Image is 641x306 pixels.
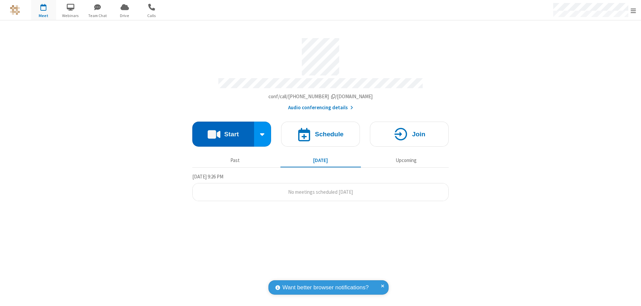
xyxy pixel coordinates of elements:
[192,173,449,201] section: Today's Meetings
[281,122,360,147] button: Schedule
[412,131,425,137] h4: Join
[85,13,110,19] span: Team Chat
[112,13,137,19] span: Drive
[31,13,56,19] span: Meet
[139,13,164,19] span: Calls
[280,154,361,167] button: [DATE]
[282,283,369,292] span: Want better browser notifications?
[10,5,20,15] img: QA Selenium DO NOT DELETE OR CHANGE
[315,131,344,137] h4: Schedule
[192,122,254,147] button: Start
[268,93,373,100] span: Copy my meeting room link
[195,154,275,167] button: Past
[224,131,239,137] h4: Start
[370,122,449,147] button: Join
[288,104,353,112] button: Audio conferencing details
[366,154,446,167] button: Upcoming
[58,13,83,19] span: Webinars
[192,173,223,180] span: [DATE] 9:26 PM
[192,33,449,112] section: Account details
[268,93,373,101] button: Copy my meeting room linkCopy my meeting room link
[288,189,353,195] span: No meetings scheduled [DATE]
[254,122,271,147] div: Start conference options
